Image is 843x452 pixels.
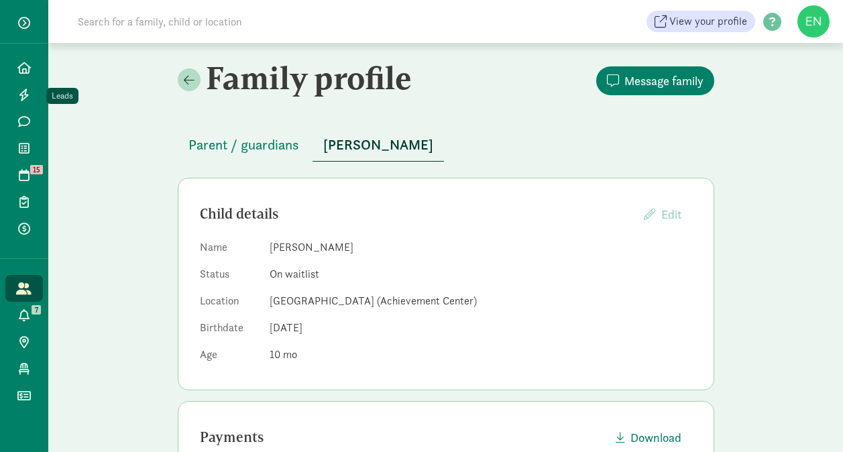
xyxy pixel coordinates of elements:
h2: Family profile [178,59,443,97]
span: [DATE] [270,321,302,335]
div: Payments [200,427,605,448]
div: Leads [52,89,73,103]
dt: Name [200,239,259,261]
span: 15 [30,165,43,174]
a: 15 [5,162,43,188]
button: [PERSON_NAME] [313,129,444,162]
button: Edit [633,200,692,229]
button: Message family [596,66,714,95]
dt: Birthdate [200,320,259,341]
button: Parent / guardians [178,129,310,161]
div: Child details [200,203,633,225]
span: [PERSON_NAME] [323,134,433,156]
input: Search for a family, child or location [70,8,446,35]
span: View your profile [669,13,747,30]
a: View your profile [647,11,755,32]
a: 7 [5,302,43,329]
a: Parent / guardians [178,137,310,153]
span: Message family [624,72,704,90]
span: 10 [270,347,297,361]
a: [PERSON_NAME] [313,137,444,153]
span: Download [630,429,681,447]
dt: Location [200,293,259,315]
span: 7 [32,305,41,315]
dt: Age [200,347,259,368]
dd: On waitlist [270,266,692,282]
button: Download [605,423,692,452]
iframe: Chat Widget [776,388,843,452]
span: Edit [661,207,681,222]
dd: [PERSON_NAME] [270,239,692,256]
dt: Status [200,266,259,288]
dd: [GEOGRAPHIC_DATA] (Achievement Center) [270,293,692,309]
span: Parent / guardians [188,134,299,156]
